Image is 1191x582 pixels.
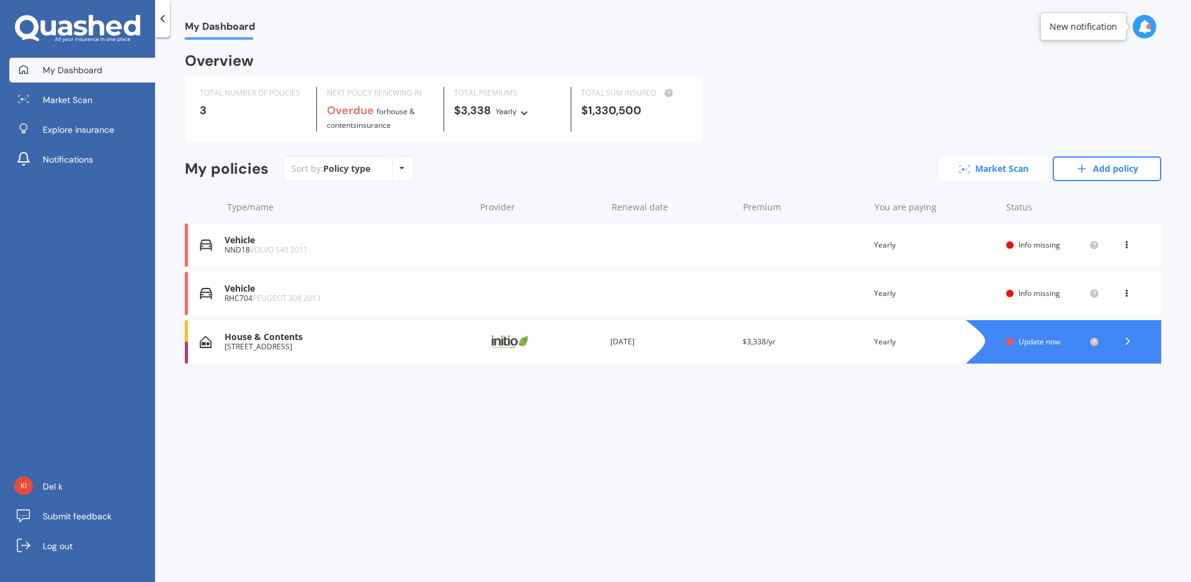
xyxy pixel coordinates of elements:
[200,104,306,117] div: 3
[612,201,733,213] div: Renewal date
[1019,288,1060,298] span: Info missing
[185,55,254,67] div: Overview
[43,94,92,106] span: Market Scan
[225,284,468,294] div: Vehicle
[200,287,212,300] img: Vehicle
[327,103,374,118] b: Overdue
[14,477,33,495] img: facaf85fc0d0502d3cba7e248a0f160b
[9,474,155,499] a: Del k
[1019,336,1060,347] span: Update now
[9,117,155,142] a: Explore insurance
[581,104,688,117] div: $1,330,500
[610,336,733,348] div: [DATE]
[43,510,112,522] span: Submit feedback
[478,330,540,354] img: Initio
[225,342,468,351] div: [STREET_ADDRESS]
[43,123,114,136] span: Explore insurance
[9,534,155,558] a: Log out
[185,20,255,37] span: My Dashboard
[939,156,1048,181] a: Market Scan
[743,201,865,213] div: Premium
[43,480,63,493] span: Del k
[225,235,468,246] div: Vehicle
[1019,240,1060,250] span: Info missing
[9,87,155,112] a: Market Scan
[743,336,775,347] span: $3,338/yr
[252,293,321,303] span: PEUGEOT 308 2013
[292,163,370,175] div: Sort by:
[496,105,517,118] div: Yearly
[875,201,996,213] div: You are paying
[200,87,306,99] div: TOTAL NUMBER OF POLICIES
[1006,201,1099,213] div: Status
[250,244,308,255] span: VOLVO S40 2011
[480,201,602,213] div: Provider
[323,163,370,175] div: Policy type
[43,64,102,76] span: My Dashboard
[454,104,561,118] div: $3,338
[454,87,561,99] div: TOTAL PREMIUMS
[225,246,468,254] div: NND18
[227,201,470,213] div: Type/name
[200,239,212,251] img: Vehicle
[1053,156,1161,181] a: Add policy
[874,287,996,300] div: Yearly
[1050,20,1117,33] div: New notification
[581,87,688,99] div: TOTAL SUM INSURED
[9,147,155,172] a: Notifications
[225,332,468,342] div: House & Contents
[185,160,269,178] div: My policies
[200,336,212,348] img: House & Contents
[874,336,996,348] div: Yearly
[225,294,468,303] div: RHC704
[43,540,73,552] span: Log out
[327,87,434,99] div: NEXT POLICY RENEWING IN
[874,239,996,251] div: Yearly
[43,153,93,166] span: Notifications
[9,504,155,529] a: Submit feedback
[9,58,155,83] a: My Dashboard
